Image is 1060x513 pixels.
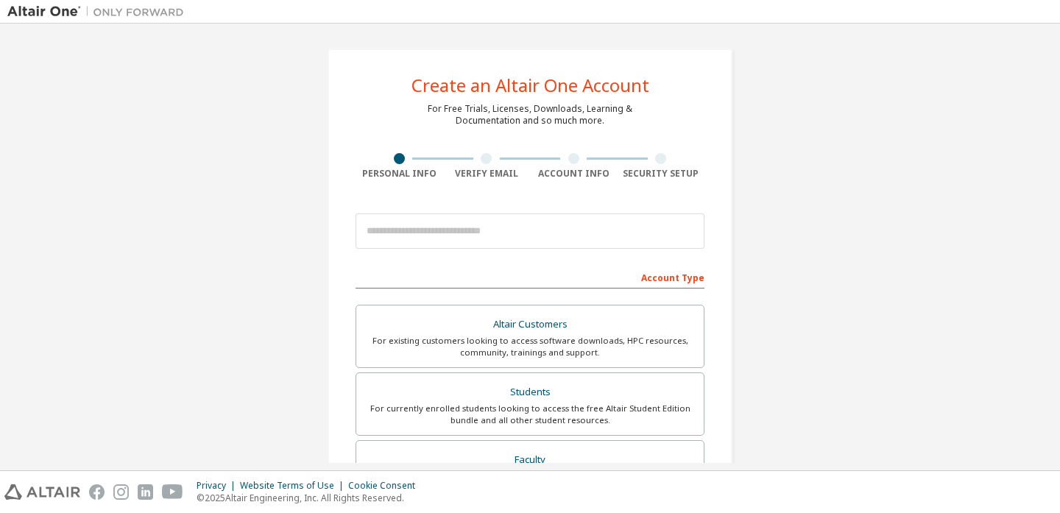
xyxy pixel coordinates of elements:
div: Cookie Consent [348,480,424,492]
div: Website Terms of Use [240,480,348,492]
div: Account Info [530,168,618,180]
div: Personal Info [356,168,443,180]
p: © 2025 Altair Engineering, Inc. All Rights Reserved. [197,492,424,504]
div: Create an Altair One Account [411,77,649,94]
div: For currently enrolled students looking to access the free Altair Student Edition bundle and all ... [365,403,695,426]
div: Students [365,382,695,403]
div: Account Type [356,265,704,289]
img: facebook.svg [89,484,105,500]
img: Altair One [7,4,191,19]
div: Security Setup [618,168,705,180]
img: youtube.svg [162,484,183,500]
img: altair_logo.svg [4,484,80,500]
div: For existing customers looking to access software downloads, HPC resources, community, trainings ... [365,335,695,358]
img: linkedin.svg [138,484,153,500]
div: Verify Email [443,168,531,180]
div: Privacy [197,480,240,492]
div: For Free Trials, Licenses, Downloads, Learning & Documentation and so much more. [428,103,632,127]
div: Altair Customers [365,314,695,335]
div: Faculty [365,450,695,470]
img: instagram.svg [113,484,129,500]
